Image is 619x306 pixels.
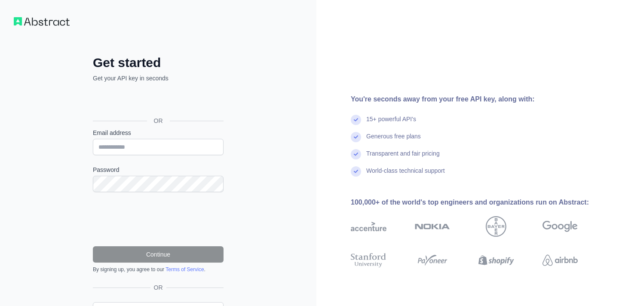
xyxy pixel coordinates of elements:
[89,92,226,111] iframe: Sign in with Google Button
[542,216,578,237] img: google
[351,115,361,125] img: check mark
[486,216,506,237] img: bayer
[351,94,605,104] div: You're seconds away from your free API key, along with:
[351,166,361,177] img: check mark
[366,166,445,184] div: World-class technical support
[542,251,578,269] img: airbnb
[351,216,386,237] img: accenture
[150,283,166,292] span: OR
[93,55,224,70] h2: Get started
[165,266,204,272] a: Terms of Service
[14,17,70,26] img: Workflow
[366,115,416,132] div: 15+ powerful API's
[93,74,224,83] p: Get your API key in seconds
[93,129,224,137] label: Email address
[93,165,224,174] label: Password
[351,132,361,142] img: check mark
[351,251,386,269] img: stanford university
[93,202,224,236] iframe: reCAPTCHA
[366,132,421,149] div: Generous free plans
[415,251,450,269] img: payoneer
[147,116,170,125] span: OR
[415,216,450,237] img: nokia
[351,197,605,208] div: 100,000+ of the world's top engineers and organizations run on Abstract:
[478,251,514,269] img: shopify
[93,266,224,273] div: By signing up, you agree to our .
[366,149,440,166] div: Transparent and fair pricing
[93,246,224,263] button: Continue
[351,149,361,159] img: check mark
